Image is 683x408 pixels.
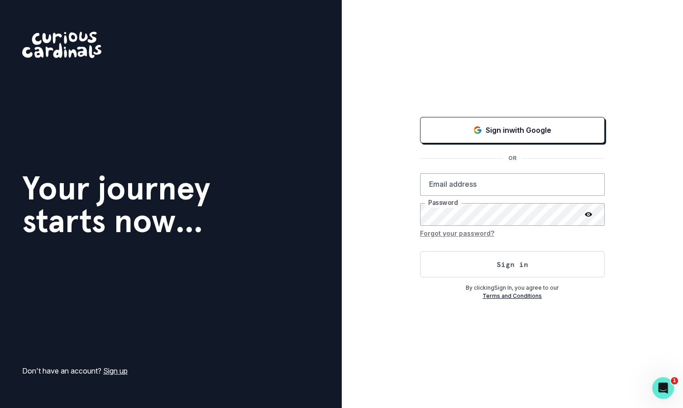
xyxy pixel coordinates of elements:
[482,292,542,299] a: Terms and Conditions
[652,377,674,399] iframe: Intercom live chat
[22,32,101,58] img: Curious Cardinals Logo
[103,366,128,375] a: Sign up
[420,226,494,240] button: Forgot your password?
[420,251,605,277] button: Sign in
[420,284,605,292] p: By clicking Sign In , you agree to our
[420,117,605,143] button: Sign in with Google (GSuite)
[503,154,522,162] p: OR
[671,377,678,384] span: 1
[486,125,551,136] p: Sign in with Google
[22,365,128,376] p: Don't have an account?
[22,172,210,237] h1: Your journey starts now...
